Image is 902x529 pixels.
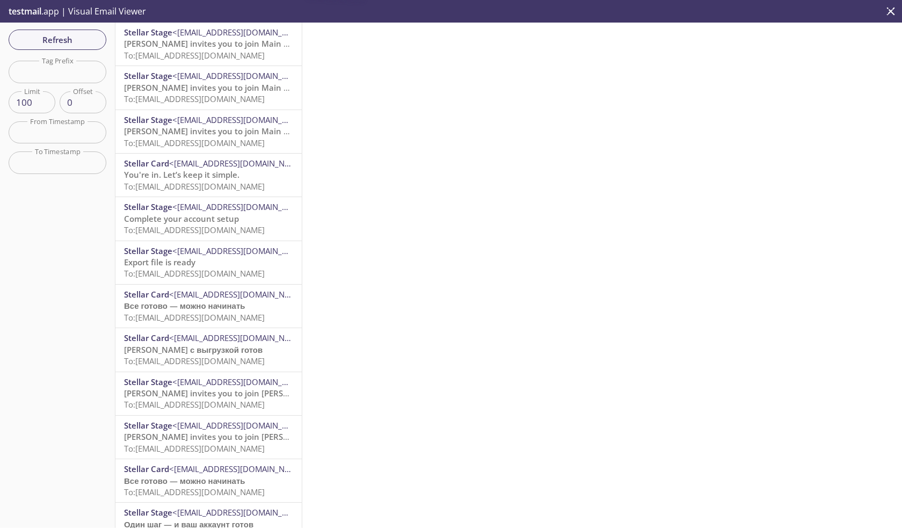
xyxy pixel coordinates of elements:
span: Stellar Card [124,289,169,300]
span: To: [EMAIL_ADDRESS][DOMAIN_NAME] [124,50,265,61]
span: <[EMAIL_ADDRESS][DOMAIN_NAME]> [172,70,311,81]
span: To: [EMAIL_ADDRESS][DOMAIN_NAME] [124,268,265,279]
span: Stellar Stage [124,420,172,431]
div: Stellar Stage<[EMAIL_ADDRESS][DOMAIN_NAME]>[PERSON_NAME] invites you to join [PERSON_NAME]To:[EMA... [115,416,302,459]
span: Refresh [17,33,98,47]
span: To: [EMAIL_ADDRESS][DOMAIN_NAME] [124,224,265,235]
span: To: [EMAIL_ADDRESS][DOMAIN_NAME] [124,399,265,410]
span: <[EMAIL_ADDRESS][DOMAIN_NAME]> [172,420,311,431]
span: <[EMAIL_ADDRESS][DOMAIN_NAME]> [172,27,311,38]
span: <[EMAIL_ADDRESS][DOMAIN_NAME]> [172,114,311,125]
div: Stellar Stage<[EMAIL_ADDRESS][DOMAIN_NAME]>Export file is readyTo:[EMAIL_ADDRESS][DOMAIN_NAME] [115,241,302,284]
span: [PERSON_NAME] invites you to join Main Company [124,82,321,93]
span: Stellar Card [124,463,169,474]
span: <[EMAIL_ADDRESS][DOMAIN_NAME]> [172,245,311,256]
span: [PERSON_NAME] invites you to join Main Company [124,126,321,136]
span: Complete your account setup [124,213,239,224]
div: Stellar Card<[EMAIL_ADDRESS][DOMAIN_NAME]>Все готово — можно начинатьTo:[EMAIL_ADDRESS][DOMAIN_NAME] [115,285,302,328]
span: <[EMAIL_ADDRESS][DOMAIN_NAME]> [169,463,308,474]
span: <[EMAIL_ADDRESS][DOMAIN_NAME]> [172,201,311,212]
span: To: [EMAIL_ADDRESS][DOMAIN_NAME] [124,487,265,497]
span: <[EMAIL_ADDRESS][DOMAIN_NAME]> [169,158,308,169]
span: You're in. Let’s keep it simple. [124,169,239,180]
span: To: [EMAIL_ADDRESS][DOMAIN_NAME] [124,93,265,104]
span: To: [EMAIL_ADDRESS][DOMAIN_NAME] [124,356,265,366]
div: Stellar Card<[EMAIL_ADDRESS][DOMAIN_NAME]>Все готово — можно начинатьTo:[EMAIL_ADDRESS][DOMAIN_NAME] [115,459,302,502]
span: Stellar Stage [124,27,172,38]
button: Refresh [9,30,106,50]
span: To: [EMAIL_ADDRESS][DOMAIN_NAME] [124,181,265,192]
span: [PERSON_NAME] invites you to join Main Company [124,38,321,49]
span: Все готово — можно начинать [124,475,245,486]
span: <[EMAIL_ADDRESS][DOMAIN_NAME]> [169,289,308,300]
span: To: [EMAIL_ADDRESS][DOMAIN_NAME] [124,137,265,148]
div: Stellar Stage<[EMAIL_ADDRESS][DOMAIN_NAME]>[PERSON_NAME] invites you to join Main CompanyTo:[EMAI... [115,23,302,66]
span: [PERSON_NAME] с выгрузкой готов [124,344,263,355]
span: testmail [9,5,41,17]
span: Stellar Card [124,158,169,169]
span: Stellar Stage [124,201,172,212]
span: Stellar Stage [124,376,172,387]
span: Все готово — можно начинать [124,300,245,311]
span: Stellar Stage [124,114,172,125]
span: <[EMAIL_ADDRESS][DOMAIN_NAME]> [172,376,311,387]
div: Stellar Stage<[EMAIL_ADDRESS][DOMAIN_NAME]>[PERSON_NAME] invites you to join Main CompanyTo:[EMAI... [115,110,302,153]
span: To: [EMAIL_ADDRESS][DOMAIN_NAME] [124,312,265,323]
span: <[EMAIL_ADDRESS][DOMAIN_NAME]> [169,332,308,343]
div: Stellar Card<[EMAIL_ADDRESS][DOMAIN_NAME]>[PERSON_NAME] с выгрузкой готовTo:[EMAIL_ADDRESS][DOMAI... [115,328,302,371]
span: Stellar Stage [124,70,172,81]
div: Stellar Stage<[EMAIL_ADDRESS][DOMAIN_NAME]>Complete your account setupTo:[EMAIL_ADDRESS][DOMAIN_N... [115,197,302,240]
span: Stellar Stage [124,245,172,256]
div: Stellar Stage<[EMAIL_ADDRESS][DOMAIN_NAME]>[PERSON_NAME] invites you to join [PERSON_NAME]To:[EMA... [115,372,302,415]
span: Stellar Card [124,332,169,343]
span: <[EMAIL_ADDRESS][DOMAIN_NAME]> [172,507,311,518]
span: Export file is ready [124,257,195,267]
span: [PERSON_NAME] invites you to join [PERSON_NAME] [124,431,325,442]
div: Stellar Card<[EMAIL_ADDRESS][DOMAIN_NAME]>You're in. Let’s keep it simple.To:[EMAIL_ADDRESS][DOMA... [115,154,302,197]
span: Stellar Stage [124,507,172,518]
span: [PERSON_NAME] invites you to join [PERSON_NAME] [124,388,325,398]
span: To: [EMAIL_ADDRESS][DOMAIN_NAME] [124,443,265,454]
div: Stellar Stage<[EMAIL_ADDRESS][DOMAIN_NAME]>[PERSON_NAME] invites you to join Main CompanyTo:[EMAI... [115,66,302,109]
